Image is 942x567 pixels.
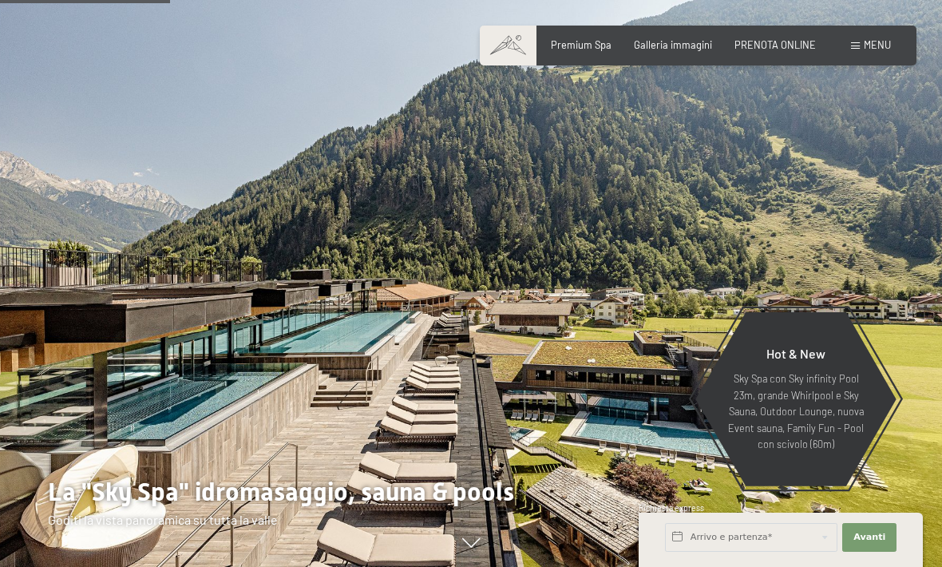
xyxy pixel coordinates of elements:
[634,38,712,51] a: Galleria immagini
[695,311,897,487] a: Hot & New Sky Spa con Sky infinity Pool 23m, grande Whirlpool e Sky Sauna, Outdoor Lounge, nuova ...
[639,503,704,513] span: Richiesta express
[853,531,885,544] span: Avanti
[766,346,825,361] span: Hot & New
[726,371,865,452] p: Sky Spa con Sky infinity Pool 23m, grande Whirlpool e Sky Sauna, Outdoor Lounge, nuova Event saun...
[864,38,891,51] span: Menu
[842,523,896,552] button: Avanti
[551,38,612,51] a: Premium Spa
[734,38,816,51] a: PRENOTA ONLINE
